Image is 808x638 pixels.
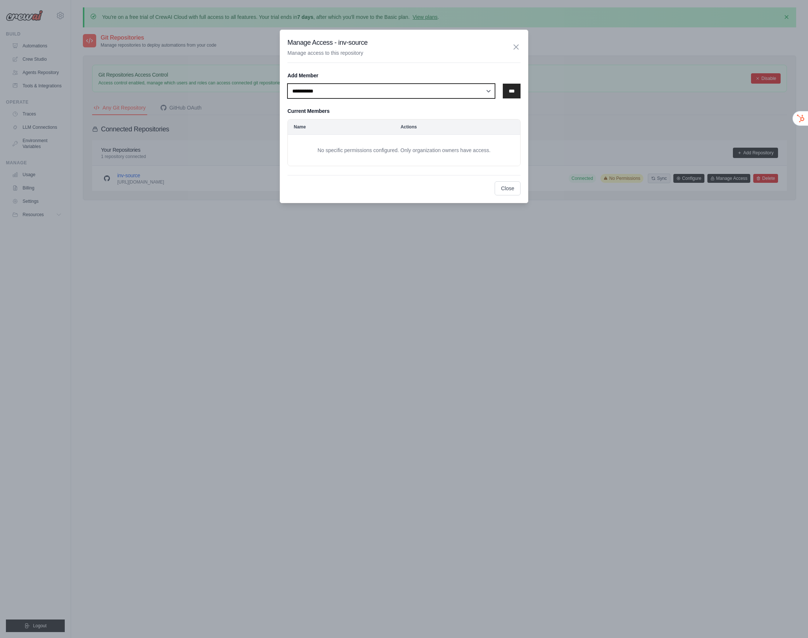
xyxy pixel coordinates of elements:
[395,120,520,135] th: Actions
[287,72,521,79] h5: Add Member
[287,37,368,48] h3: Manage Access - inv-source
[288,135,520,166] td: No specific permissions configured. Only organization owners have access.
[288,120,395,135] th: Name
[287,49,368,57] p: Manage access to this repository
[287,107,521,115] h5: Current Members
[495,181,521,195] button: Close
